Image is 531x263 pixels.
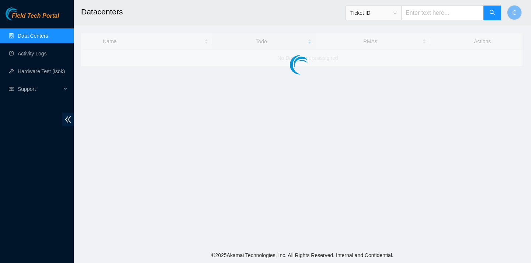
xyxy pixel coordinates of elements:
[6,7,37,20] img: Akamai Technologies
[483,6,501,20] button: search
[9,86,14,92] span: read
[489,10,495,17] span: search
[74,247,531,263] footer: © 2025 Akamai Technologies, Inc. All Rights Reserved. Internal and Confidential.
[12,13,59,20] span: Field Tech Portal
[18,51,47,57] a: Activity Logs
[6,13,59,23] a: Akamai TechnologiesField Tech Portal
[401,6,484,20] input: Enter text here...
[62,113,74,126] span: double-left
[18,82,61,96] span: Support
[512,8,517,17] span: C
[18,33,48,39] a: Data Centers
[18,68,65,74] a: Hardware Test (isok)
[350,7,397,18] span: Ticket ID
[507,5,522,20] button: C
